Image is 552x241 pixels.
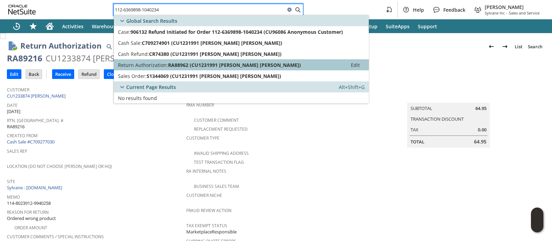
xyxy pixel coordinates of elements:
span: Return Authorization: [118,62,168,68]
a: Customer Comment [194,117,239,123]
svg: Search [294,6,302,14]
span: Setup [364,23,377,30]
a: Recent Records [8,19,25,33]
span: CR74380 (CU1231991 [PERSON_NAME] [PERSON_NAME]) [149,51,282,57]
iframe: Click here to launch Oracle Guided Learning Help Panel [531,208,543,232]
span: 114-8023912-9940258 [7,200,51,207]
span: S1344069 (CU1231991 [PERSON_NAME] [PERSON_NAME]) [147,73,281,79]
span: Support [418,23,437,30]
span: Current Page Results [126,84,176,90]
span: 64.95 [475,105,486,112]
span: Ordered wrong product [7,215,56,222]
span: Warehouse [92,23,118,30]
a: Created From [7,133,38,139]
a: Activities [58,19,88,33]
a: Date [7,102,18,108]
span: No results found [118,95,157,101]
span: Cash Refund: [118,51,149,57]
a: CU1233874 [PERSON_NAME] [7,93,67,99]
svg: Shortcuts [29,22,37,30]
a: Sales Order:S1344069 (CU1231991 [PERSON_NAME] [PERSON_NAME])Edit: [114,70,369,81]
a: Replacement Requested [194,126,248,132]
a: Sylvane - [DOMAIN_NAME] [7,184,64,191]
a: Fraud Review Action [186,208,231,213]
h1: Return Authorization [20,40,101,51]
input: Refund [79,70,99,79]
a: Business Sales Team [194,183,239,189]
span: Help [413,7,424,13]
a: No results found [114,92,369,103]
span: Sylvane Inc [485,10,505,16]
a: Case:906132 Refund Initiated for Order 112-6369898-1040234 (CU96086 Anonymous Customer)Edit: [114,26,369,37]
a: Site [7,179,15,184]
a: Total [411,139,424,145]
span: 0.00 [478,127,486,133]
svg: logo [8,5,36,14]
input: Search [114,6,285,14]
a: Search [525,41,545,52]
img: Previous [487,42,495,51]
a: Cash Sale #C709277030 [7,139,55,145]
span: MarketplaceResponsible [186,229,237,235]
a: Invalid Shipping Address [194,150,249,156]
svg: Home [46,22,54,30]
a: Subtotal [411,105,432,111]
span: Feedback [443,7,465,13]
a: Customer [7,87,29,93]
input: Back [26,70,42,79]
a: SuiteApps [382,19,414,33]
a: Transaction Discount [411,116,464,122]
input: Receive [52,70,74,79]
a: Rtn. [GEOGRAPHIC_DATA]. # [7,118,63,123]
a: Sales Rep [7,148,27,154]
a: Support [414,19,441,33]
a: Tax [411,127,418,133]
caption: Summary [407,92,490,103]
span: RA88962 (CU1231991 [PERSON_NAME] [PERSON_NAME]) [168,62,301,68]
span: Sales Order: [118,73,147,79]
span: [DATE] [7,108,20,115]
span: Oracle Guided Learning Widget. To move around, please hold and drag [531,220,543,233]
span: 906132 Refund Initiated for Order 112-6369898-1040234 (CU96086 Anonymous Customer) [130,29,343,35]
span: [PERSON_NAME] [485,4,540,10]
span: Case: [118,29,130,35]
div: RA89216 [7,53,42,64]
a: List [512,41,525,52]
a: RA Internal Notes [186,168,226,174]
a: Customer Type [186,135,219,141]
a: Cash Refund:CR74380 (CU1231991 [PERSON_NAME] [PERSON_NAME])Edit: [114,48,369,59]
span: C709274901 (CU1231991 [PERSON_NAME] [PERSON_NAME]) [142,40,282,46]
span: Sales and Service [509,10,540,16]
span: - [506,10,507,16]
a: Customer Comments / Special Instructions [7,234,104,240]
a: Return Authorization:RA88962 (CU1231991 [PERSON_NAME] [PERSON_NAME])Edit: [114,59,369,70]
a: Setup [359,19,382,33]
a: Order Amount [14,225,47,231]
span: Global Search Results [126,18,177,24]
a: Reason For Return [7,209,49,215]
img: Next [501,42,509,51]
a: Customer Niche [186,192,222,198]
a: Cash Sale:C709274901 (CU1231991 [PERSON_NAME] [PERSON_NAME])Edit: [114,37,369,48]
span: Cash Sale: [118,40,142,46]
a: Memo [7,194,20,200]
a: Edit: [343,61,367,69]
span: SuiteApps [386,23,410,30]
span: RA89216 [7,123,24,130]
span: Activities [62,23,83,30]
span: Alt+Shift+G [339,84,365,90]
span: 64.95 [474,138,486,145]
a: Location (Do Not Choose [PERSON_NAME] or HQ) [7,163,112,169]
img: Quick Find [105,42,113,51]
input: Edit [7,70,21,79]
a: Home [41,19,58,33]
div: Shortcuts [25,19,41,33]
a: Warehouse [88,19,122,33]
input: Close [104,70,121,79]
a: Test Transaction Flag [194,159,244,165]
div: CU1233874 [PERSON_NAME] [46,53,157,64]
a: Tax Exempt Status [186,223,227,229]
a: RMA Number [186,102,214,108]
svg: Recent Records [12,22,21,30]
